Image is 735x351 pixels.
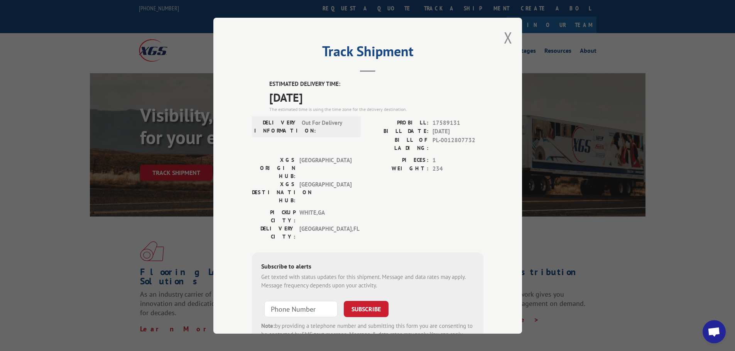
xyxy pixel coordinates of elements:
span: Out For Delivery [302,118,354,134]
label: BILL OF LADING: [368,136,429,152]
label: XGS DESTINATION HUB: [252,180,296,204]
span: [GEOGRAPHIC_DATA] [299,156,351,180]
label: DELIVERY CITY: [252,224,296,240]
label: ESTIMATED DELIVERY TIME: [269,80,483,89]
span: PL-0012807732 [433,136,483,152]
span: [GEOGRAPHIC_DATA] , FL [299,224,351,240]
a: Open chat [703,320,726,343]
span: 17589131 [433,118,483,127]
label: PICKUP CITY: [252,208,296,224]
label: WEIGHT: [368,165,429,173]
span: [DATE] [433,127,483,136]
strong: Note: [261,322,275,329]
div: by providing a telephone number and submitting this form you are consenting to be contacted by SM... [261,321,474,348]
label: PROBILL: [368,118,429,127]
label: PIECES: [368,156,429,165]
label: XGS ORIGIN HUB: [252,156,296,180]
button: Close modal [504,27,512,48]
span: WHITE , GA [299,208,351,224]
span: 1 [433,156,483,165]
button: SUBSCRIBE [344,301,389,317]
span: [DATE] [269,88,483,106]
label: DELIVERY INFORMATION: [254,118,298,134]
label: BILL DATE: [368,127,429,136]
h2: Track Shipment [252,46,483,60]
div: Subscribe to alerts [261,261,474,272]
span: [GEOGRAPHIC_DATA] [299,180,351,204]
input: Phone Number [264,301,338,317]
span: 234 [433,165,483,173]
div: The estimated time is using the time zone for the delivery destination. [269,106,483,113]
div: Get texted with status updates for this shipment. Message and data rates may apply. Message frequ... [261,272,474,290]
